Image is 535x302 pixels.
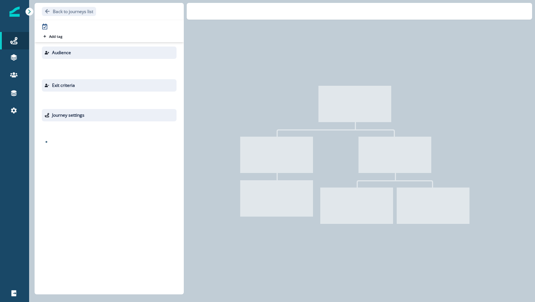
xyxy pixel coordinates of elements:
p: Add tag [49,34,62,39]
p: Audience [52,49,71,56]
img: Inflection [9,7,20,17]
button: Go back [42,7,96,16]
p: Back to journeys list [53,8,93,15]
p: Journey settings [52,112,84,118]
p: Exit criteria [52,82,75,89]
button: Add tag [42,33,64,39]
